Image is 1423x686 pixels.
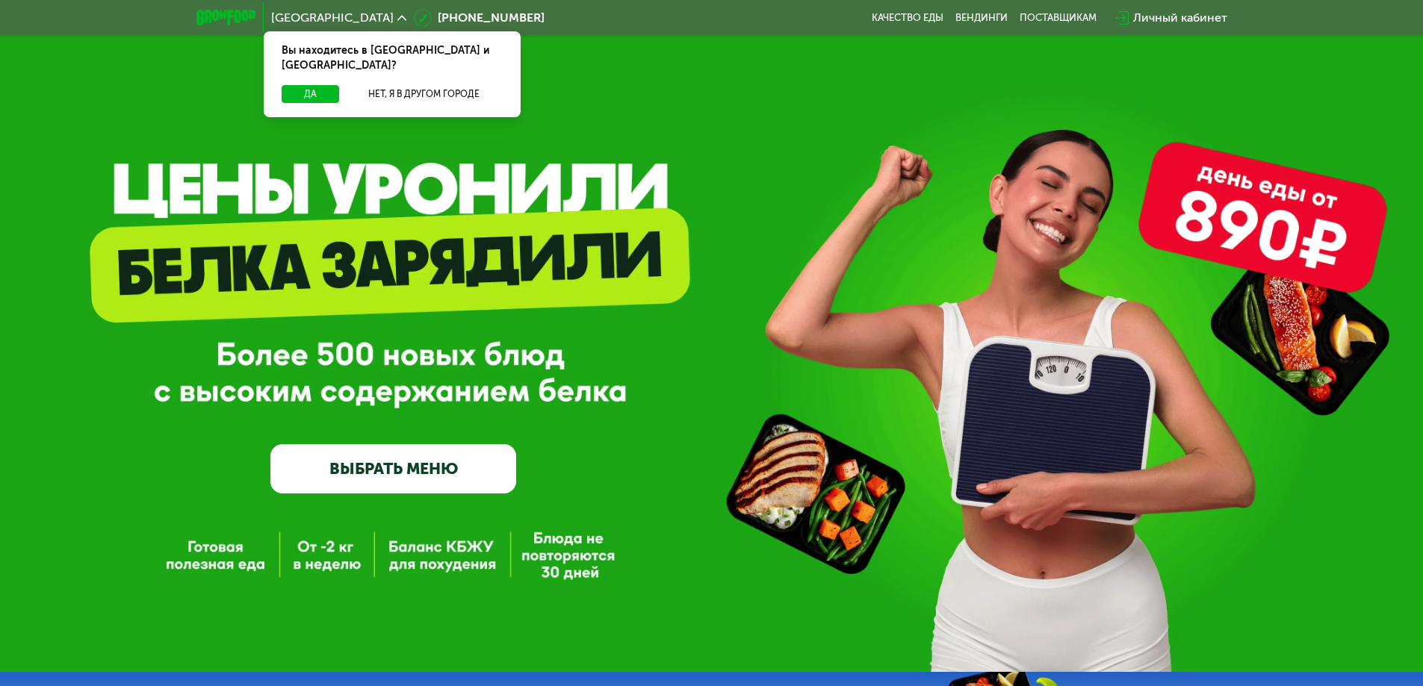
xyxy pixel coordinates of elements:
[271,12,394,24] span: [GEOGRAPHIC_DATA]
[414,9,545,27] a: [PHONE_NUMBER]
[872,12,943,24] a: Качество еды
[282,85,339,103] button: Да
[345,85,503,103] button: Нет, я в другом городе
[1020,12,1097,24] div: поставщикам
[264,31,521,85] div: Вы находитесь в [GEOGRAPHIC_DATA] и [GEOGRAPHIC_DATA]?
[955,12,1008,24] a: Вендинги
[1133,9,1227,27] div: Личный кабинет
[270,444,516,493] a: ВЫБРАТЬ МЕНЮ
